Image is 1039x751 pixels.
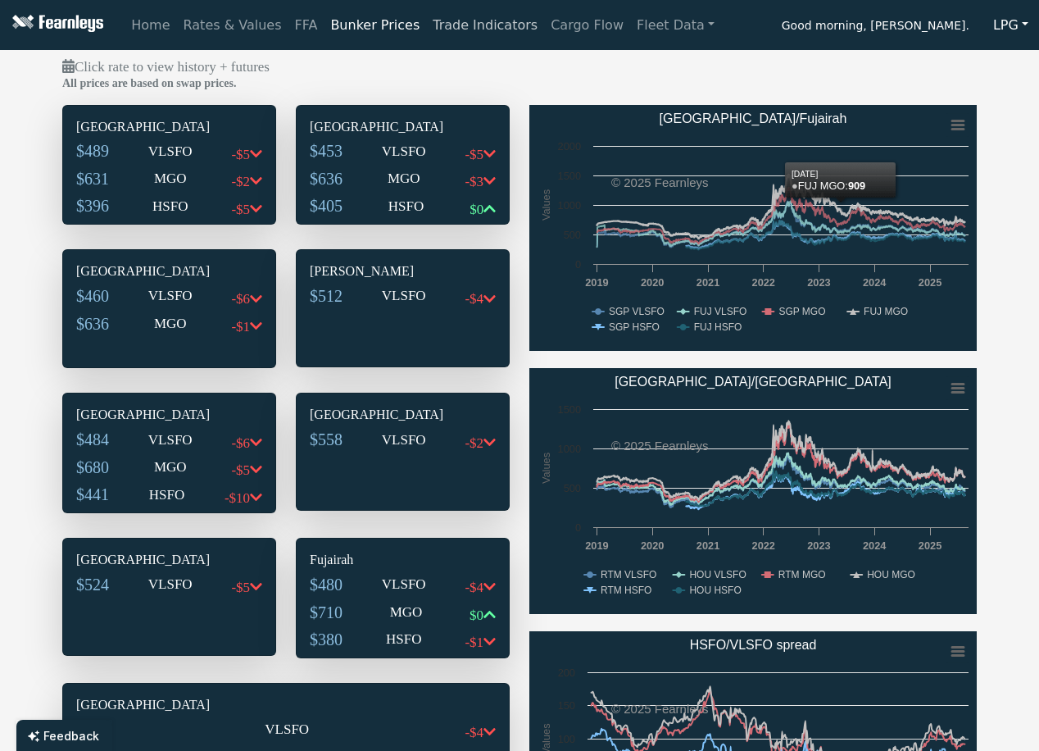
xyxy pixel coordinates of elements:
text: HSFO/VLSFO spread [690,638,817,652]
a: Cargo Flow [544,9,630,42]
p: HSFO [386,629,421,650]
svg: Singapore/Fujairah [529,105,977,351]
p: VLSFO [382,430,426,451]
text: FUJ MGO [864,306,908,317]
div: [GEOGRAPHIC_DATA]$460VLSFO-$6$636MGO-$1 [62,249,276,368]
p: VLSFO [148,430,193,451]
b: All prices are based on swap prices. [62,77,236,89]
text: 2020 [641,539,664,552]
text: 0 [575,521,581,534]
text: 0 [575,258,581,271]
div: [GEOGRAPHIC_DATA]$484VLSFO-$6$680MGO-$5$441HSFO-$10 [62,393,276,513]
text: [GEOGRAPHIC_DATA]/Fujairah [660,112,847,126]
text: 2024 [863,276,887,289]
h6: [GEOGRAPHIC_DATA] [76,552,262,567]
text: HOU HSFO [689,585,741,596]
text: HOU MGO [867,569,915,580]
span: $0 [470,202,483,217]
text: HOU VLSFO [689,569,746,580]
text: 500 [564,229,581,241]
span: $480 [310,576,343,594]
span: $710 [310,603,343,621]
span: -$5 [465,147,483,162]
div: [PERSON_NAME]$512VLSFO-$4 [296,249,510,367]
span: $484 [76,430,109,448]
text: SGP VLSFO [609,306,665,317]
p: VLSFO [148,141,193,162]
span: $524 [76,576,109,594]
span: $631 [76,170,109,188]
text: FUJ HSFO [694,321,742,333]
text: 150 [558,699,575,712]
span: -$1 [231,319,250,335]
text: © 2025 Fearnleys [611,439,709,453]
span: -$4 [465,580,483,595]
text: 2025 [919,276,941,289]
div: Fujairah$480VLSFO-$4$710MGO$0$380HSFO-$1 [296,538,510,658]
h6: [GEOGRAPHIC_DATA] [310,407,496,422]
p: HSFO [149,485,184,506]
span: -$4 [465,725,483,740]
h6: [GEOGRAPHIC_DATA] [310,119,496,134]
svg: Rotterdam/Houston [529,368,977,614]
span: -$2 [465,435,483,451]
text: SGP MGO [778,306,825,317]
h6: [GEOGRAPHIC_DATA] [76,119,262,134]
span: $396 [76,197,109,215]
text: [GEOGRAPHIC_DATA]/[GEOGRAPHIC_DATA] [615,375,892,389]
span: -$3 [465,174,483,189]
span: -$5 [231,147,250,162]
span: -$5 [231,462,250,478]
text: 100 [558,733,575,745]
span: $405 [310,197,343,215]
p: Click rate to view history + futures [62,57,977,78]
p: MGO [154,457,187,478]
p: VLSFO [148,574,193,595]
text: 2023 [807,276,830,289]
span: $453 [310,142,343,160]
p: VLSFO [148,285,193,307]
p: MGO [390,602,423,623]
text: 2024 [863,539,887,552]
text: RTM HSFO [601,585,651,596]
text: © 2025 Fearnleys [611,175,709,189]
p: VLSFO [382,141,426,162]
text: 2023 [807,539,830,552]
text: 2021 [696,539,719,552]
span: $460 [76,287,109,305]
text: 2022 [752,539,775,552]
h6: [GEOGRAPHIC_DATA] [76,407,262,422]
span: -$1 [465,635,483,650]
text: 2000 [558,140,581,152]
p: MGO [154,313,187,335]
div: [GEOGRAPHIC_DATA]$453VLSFO-$5$636MGO-$3$405HSFO$0 [296,105,510,225]
text: 1000 [558,443,581,455]
span: $489 [76,142,109,160]
p: VLSFO [382,574,426,595]
p: HSFO [152,196,188,217]
span: -$6 [231,291,250,307]
span: $380 [310,630,343,649]
span: $512 [310,287,343,305]
div: [GEOGRAPHIC_DATA]$524VLSFO-$5 [62,538,276,656]
text: 500 [564,482,581,494]
text: 2020 [641,276,664,289]
h6: Fujairah [310,552,496,567]
text: Values [540,189,552,220]
text: 2019 [585,539,608,552]
div: [GEOGRAPHIC_DATA]$558VLSFO-$2 [296,393,510,511]
text: 2019 [585,276,608,289]
span: -$10 [225,490,250,506]
text: FUJ VLSFO [694,306,747,317]
p: HSFO [388,196,424,217]
text: 1500 [558,170,581,182]
span: $636 [310,170,343,188]
div: [GEOGRAPHIC_DATA]$489VLSFO-$5$631MGO-$2$396HSFO-$5 [62,105,276,225]
a: Bunker Prices [324,9,426,42]
a: Fleet Data [630,9,721,42]
text: Values [540,452,552,483]
p: VLSFO [382,285,426,307]
text: 1000 [558,199,581,212]
text: 2022 [752,276,775,289]
text: SGP HSFO [609,321,660,333]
